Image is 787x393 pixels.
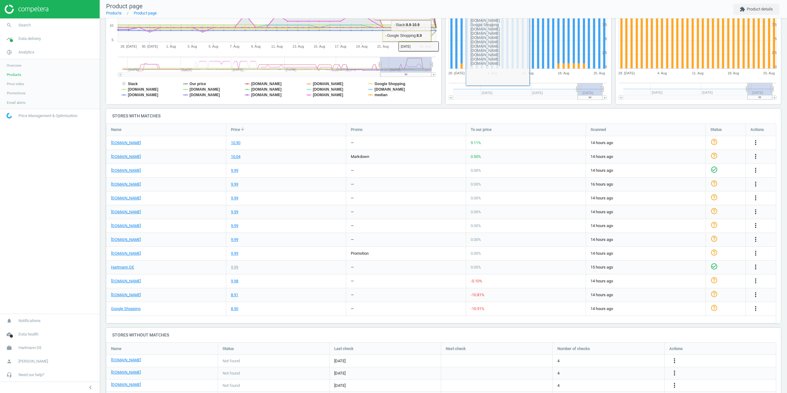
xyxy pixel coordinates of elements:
a: [DOMAIN_NAME] [111,278,141,284]
button: more_vert [752,236,759,244]
span: Number of checks [557,346,590,352]
span: 14 hours ago [591,140,701,146]
span: 14 hours ago [591,223,701,229]
tspan: [DOMAIN_NAME] [190,93,220,97]
button: more_vert [752,291,759,299]
i: more_vert [671,369,678,377]
text: 2.5 [602,51,607,54]
a: [DOMAIN_NAME] [111,195,141,201]
span: 9.11 % [471,140,481,145]
i: work [3,342,15,354]
tspan: [DOMAIN_NAME] [190,87,220,92]
button: more_vert [752,180,759,188]
button: more_vert [752,139,759,147]
a: [DOMAIN_NAME] [111,370,141,375]
text: 5 [605,37,607,41]
tspan: 28. [DATE] [618,71,635,75]
button: chevron_left [83,383,98,391]
i: help_outline [710,152,718,159]
span: Actions [669,346,683,352]
tspan: 3. Aug [188,45,197,48]
a: Google Shopping [111,306,140,312]
span: Need our help? [18,372,44,378]
span: Not found [223,383,240,388]
i: help_outline [710,207,718,215]
div: 9.99 [231,168,238,173]
button: more_vert [752,305,759,313]
span: 0.00 % [471,168,481,173]
button: more_vert [752,263,759,271]
span: Scanned [591,127,606,132]
span: Status [710,127,722,132]
span: 4 [557,371,560,376]
div: — [351,140,354,146]
div: — [351,278,354,284]
text: 10 [110,24,113,27]
div: 9.99 [231,265,238,270]
i: more_vert [752,236,759,243]
tspan: [DOMAIN_NAME] [251,93,282,97]
i: headset_mic [3,369,15,381]
span: Next check [446,346,466,352]
span: Overview [7,63,22,68]
h4: Stores without matches [106,328,781,342]
span: Not found [223,371,240,376]
button: more_vert [752,277,759,285]
tspan: 5. Aug [209,45,218,48]
span: 14 hours ago [591,251,701,256]
i: check_circle_outline [710,263,718,270]
text: 5 [775,37,777,41]
span: Hartmann DE [18,345,42,351]
span: -10.91 % [471,306,484,311]
div: — [351,292,354,298]
img: ajHJNr6hYgQAAAAASUVORK5CYII= [5,5,48,14]
button: extensionProduct details [733,4,779,15]
a: [DOMAIN_NAME] [111,154,141,159]
div: — [351,223,354,229]
div: 10.90 [231,140,240,146]
span: Notifications [18,318,41,324]
tspan: [DOMAIN_NAME] [313,82,343,86]
i: search [3,19,15,31]
span: Price [231,127,240,132]
a: Hartmann DE [111,265,134,270]
span: 4 [557,383,560,388]
div: 9.99 [231,251,238,256]
span: markdown [351,154,369,159]
i: help_outline [710,180,718,187]
tspan: 11. Aug [692,71,703,75]
tspan: 1. Aug [166,45,176,48]
span: Data delivery [18,36,41,41]
span: Price index [7,81,24,86]
div: — [351,168,354,173]
span: 0.00 % [471,251,481,256]
tspan: 25. Aug [420,45,431,48]
i: cloud_done [3,328,15,340]
i: more_vert [671,382,678,389]
tspan: [DOMAIN_NAME] [374,87,405,92]
span: Name [111,127,121,132]
span: [DATE] [334,383,436,388]
div: 9.99 [231,195,238,201]
i: more_vert [752,167,759,174]
text: 7.5 [602,23,607,26]
div: 9.99 [231,223,238,229]
tspan: 4. Aug [487,71,497,75]
i: arrow_downward [240,127,245,132]
tspan: [DOMAIN_NAME] [313,93,343,97]
tspan: 17. Aug [335,45,346,48]
a: [DOMAIN_NAME] [111,140,141,146]
i: help_outline [710,221,718,229]
span: 16 hours ago [591,182,701,187]
tspan: 11. Aug [271,45,283,48]
tspan: 13. Aug [292,45,304,48]
a: Product page [134,11,157,15]
i: more_vert [752,153,759,160]
a: Products [106,11,122,15]
i: timeline [3,33,15,45]
tspan: 28. [DATE] [121,45,137,48]
button: more_vert [671,357,678,365]
span: Promotions [7,91,26,96]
